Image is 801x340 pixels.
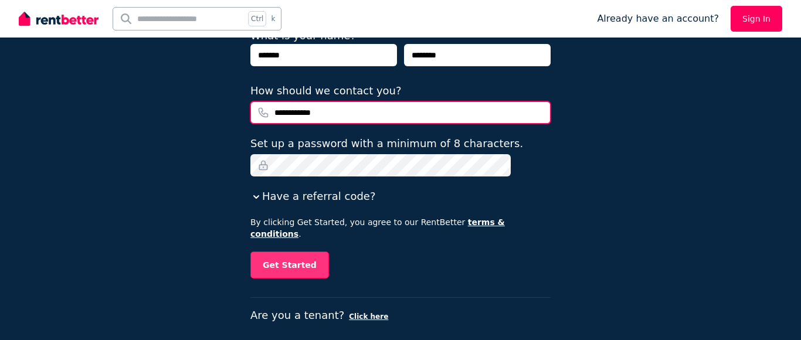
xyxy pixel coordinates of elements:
[250,216,551,240] p: By clicking Get Started, you agree to our RentBetter .
[271,14,275,23] span: k
[248,11,266,26] span: Ctrl
[731,6,782,32] a: Sign In
[250,135,523,152] label: Set up a password with a minimum of 8 characters.
[250,251,329,278] button: Get Started
[250,188,375,205] button: Have a referral code?
[349,312,388,321] button: Click here
[597,12,719,26] span: Already have an account?
[250,307,551,324] p: Are you a tenant?
[250,83,402,99] label: How should we contact you?
[19,10,99,28] img: RentBetter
